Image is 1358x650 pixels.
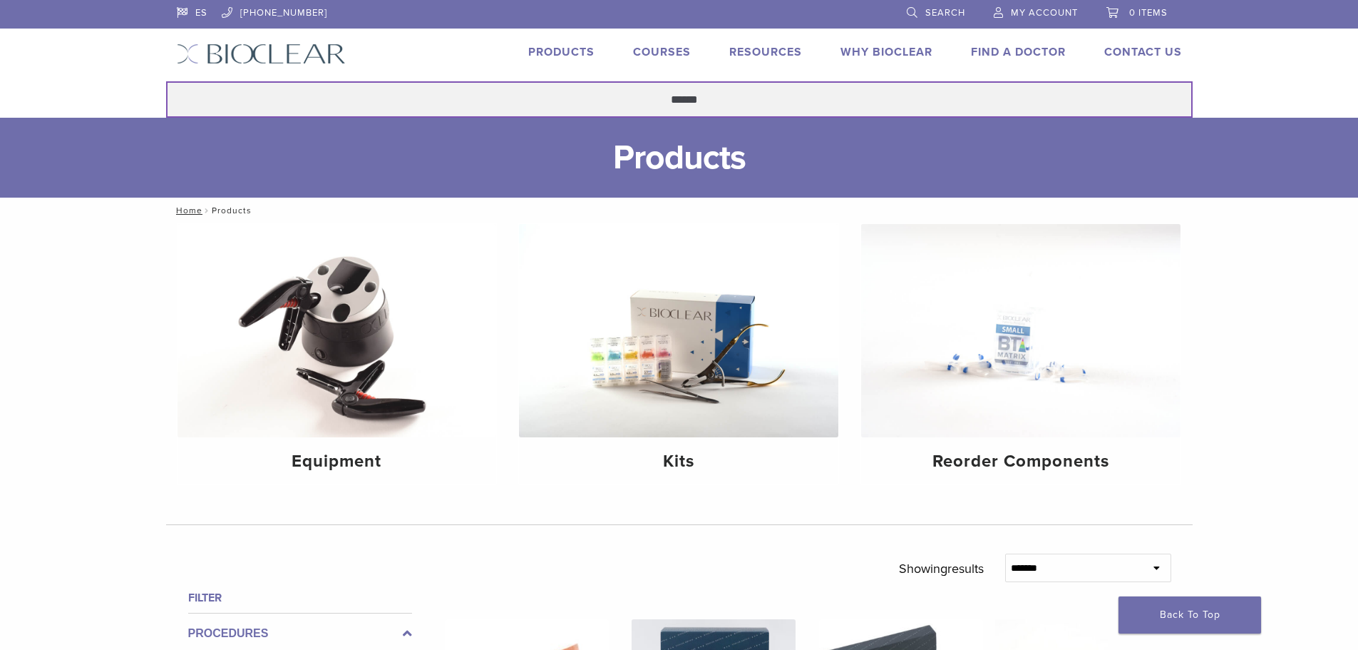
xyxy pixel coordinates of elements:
a: Kits [519,224,838,484]
span: / [202,207,212,214]
span: 0 items [1129,7,1168,19]
span: Search [925,7,965,19]
img: Kits [519,224,838,437]
p: Showing results [899,554,984,584]
img: Equipment [178,224,497,437]
h4: Filter [188,589,412,606]
a: Resources [729,45,802,59]
a: Reorder Components [861,224,1180,484]
nav: Products [166,198,1193,223]
span: My Account [1011,7,1078,19]
h4: Kits [530,449,827,474]
img: Bioclear [177,44,346,64]
a: Back To Top [1118,596,1261,634]
a: Home [172,205,202,215]
label: Procedures [188,625,412,642]
h4: Reorder Components [873,449,1169,474]
h4: Equipment [189,449,485,474]
a: Equipment [178,224,497,484]
img: Reorder Components [861,224,1180,437]
a: Find A Doctor [971,45,1066,59]
a: Products [528,45,595,59]
a: Contact Us [1104,45,1182,59]
a: Why Bioclear [840,45,932,59]
a: Courses [633,45,691,59]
